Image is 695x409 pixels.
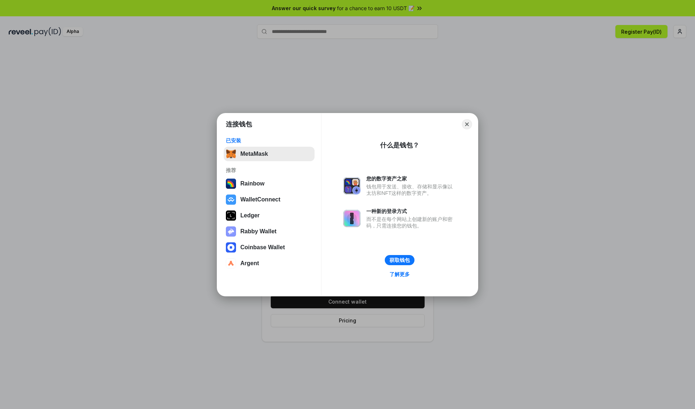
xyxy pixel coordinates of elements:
[240,151,268,157] div: MetaMask
[240,260,259,267] div: Argent
[366,175,456,182] div: 您的数字资产之家
[343,210,361,227] img: svg+xml,%3Csvg%20xmlns%3D%22http%3A%2F%2Fwww.w3.org%2F2000%2Fsvg%22%20fill%3D%22none%22%20viewBox...
[366,208,456,214] div: 一种新的登录方式
[226,242,236,253] img: svg+xml,%3Csvg%20width%3D%2228%22%20height%3D%2228%22%20viewBox%3D%220%200%2028%2028%22%20fill%3D...
[224,176,315,191] button: Rainbow
[240,180,265,187] div: Rainbow
[226,258,236,268] img: svg+xml,%3Csvg%20width%3D%2228%22%20height%3D%2228%22%20viewBox%3D%220%200%2028%2028%22%20fill%3D...
[226,120,252,129] h1: 连接钱包
[226,226,236,237] img: svg+xml,%3Csvg%20xmlns%3D%22http%3A%2F%2Fwww.w3.org%2F2000%2Fsvg%22%20fill%3D%22none%22%20viewBox...
[226,167,312,174] div: 推荐
[224,208,315,223] button: Ledger
[240,228,277,235] div: Rabby Wallet
[224,192,315,207] button: WalletConnect
[343,177,361,195] img: svg+xml,%3Csvg%20xmlns%3D%22http%3A%2F%2Fwww.w3.org%2F2000%2Fsvg%22%20fill%3D%22none%22%20viewBox...
[226,137,312,144] div: 已安装
[226,195,236,205] img: svg+xml,%3Csvg%20width%3D%2228%22%20height%3D%2228%22%20viewBox%3D%220%200%2028%2028%22%20fill%3D...
[389,257,410,263] div: 获取钱包
[224,240,315,255] button: Coinbase Wallet
[366,183,456,196] div: 钱包用于发送、接收、存储和显示像以太坊和NFT这样的数字资产。
[240,196,281,203] div: WalletConnect
[389,271,410,277] div: 了解更多
[226,149,236,159] img: svg+xml,%3Csvg%20fill%3D%22none%22%20height%3D%2233%22%20viewBox%3D%220%200%2035%2033%22%20width%...
[226,210,236,221] img: svg+xml,%3Csvg%20xmlns%3D%22http%3A%2F%2Fwww.w3.org%2F2000%2Fsvg%22%20width%3D%2228%22%20height%3...
[380,141,419,150] div: 什么是钱包？
[224,147,315,161] button: MetaMask
[385,270,414,279] a: 了解更多
[240,244,285,251] div: Coinbase Wallet
[366,216,456,229] div: 而不是在每个网站上创建新的账户和密码，只需连接您的钱包。
[224,224,315,239] button: Rabby Wallet
[240,212,260,219] div: Ledger
[385,255,414,265] button: 获取钱包
[226,179,236,189] img: svg+xml,%3Csvg%20width%3D%22120%22%20height%3D%22120%22%20viewBox%3D%220%200%20120%20120%22%20fil...
[224,256,315,271] button: Argent
[462,119,472,129] button: Close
